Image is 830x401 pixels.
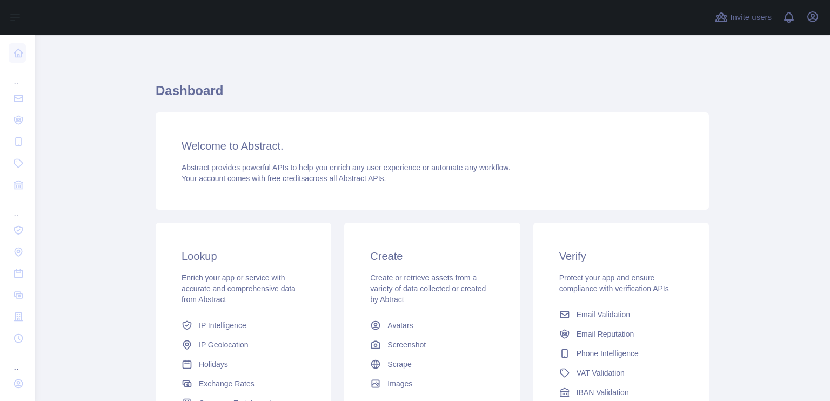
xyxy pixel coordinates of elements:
[559,273,669,293] span: Protect your app and ensure compliance with verification APIs
[366,316,498,335] a: Avatars
[182,249,305,264] h3: Lookup
[182,174,386,183] span: Your account comes with across all Abstract APIs.
[177,335,310,355] a: IP Geolocation
[559,249,683,264] h3: Verify
[182,163,511,172] span: Abstract provides powerful APIs to help you enrich any user experience or automate any workflow.
[387,320,413,331] span: Avatars
[577,348,639,359] span: Phone Intelligence
[182,138,683,153] h3: Welcome to Abstract.
[267,174,305,183] span: free credits
[387,378,412,389] span: Images
[177,355,310,374] a: Holidays
[370,249,494,264] h3: Create
[577,387,629,398] span: IBAN Validation
[199,359,228,370] span: Holidays
[370,273,486,304] span: Create or retrieve assets from a variety of data collected or created by Abtract
[713,9,774,26] button: Invite users
[730,11,772,24] span: Invite users
[177,316,310,335] a: IP Intelligence
[577,309,630,320] span: Email Validation
[555,344,687,363] a: Phone Intelligence
[199,378,255,389] span: Exchange Rates
[182,273,296,304] span: Enrich your app or service with accurate and comprehensive data from Abstract
[9,65,26,86] div: ...
[199,320,246,331] span: IP Intelligence
[366,374,498,393] a: Images
[555,305,687,324] a: Email Validation
[577,329,634,339] span: Email Reputation
[199,339,249,350] span: IP Geolocation
[555,324,687,344] a: Email Reputation
[156,82,709,108] h1: Dashboard
[9,350,26,372] div: ...
[577,367,625,378] span: VAT Validation
[387,339,426,350] span: Screenshot
[366,355,498,374] a: Scrape
[177,374,310,393] a: Exchange Rates
[387,359,411,370] span: Scrape
[9,197,26,218] div: ...
[555,363,687,383] a: VAT Validation
[366,335,498,355] a: Screenshot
